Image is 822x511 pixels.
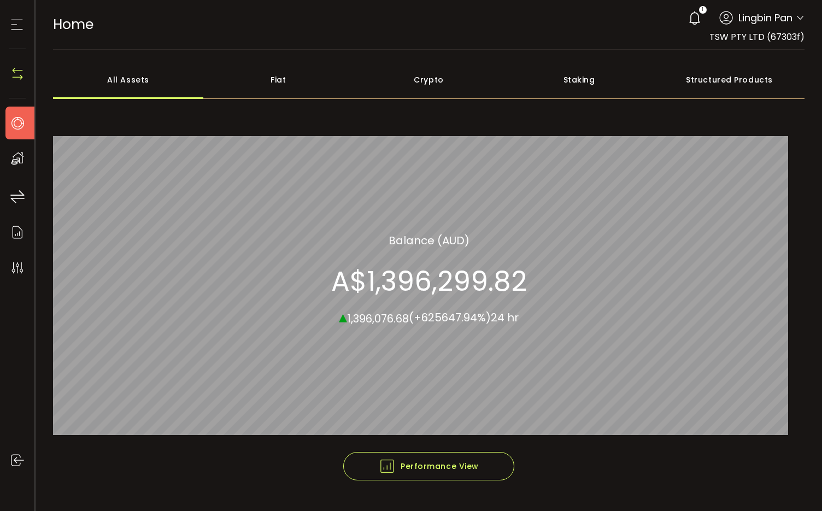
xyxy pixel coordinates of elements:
span: 1 [702,6,703,14]
span: Lingbin Pan [738,10,792,25]
button: Performance View [343,452,515,480]
div: Crypto [354,61,504,99]
span: 24 hr [491,310,519,325]
span: (+625647.94%) [409,310,491,325]
div: All Assets [53,61,203,99]
span: ▴ [339,304,347,328]
section: A$1,396,299.82 [331,265,527,297]
section: Balance (AUD) [389,232,469,248]
span: Performance View [379,458,479,474]
div: Structured Products [654,61,805,99]
div: Staking [504,61,654,99]
img: N4P5cjLOiQAAAABJRU5ErkJggg== [9,66,26,82]
div: Fiat [203,61,354,99]
span: 1,396,076.68 [347,310,409,326]
iframe: Chat Widget [692,393,822,511]
span: TSW PTY LTD (67303f) [709,31,805,43]
span: Home [53,15,93,34]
